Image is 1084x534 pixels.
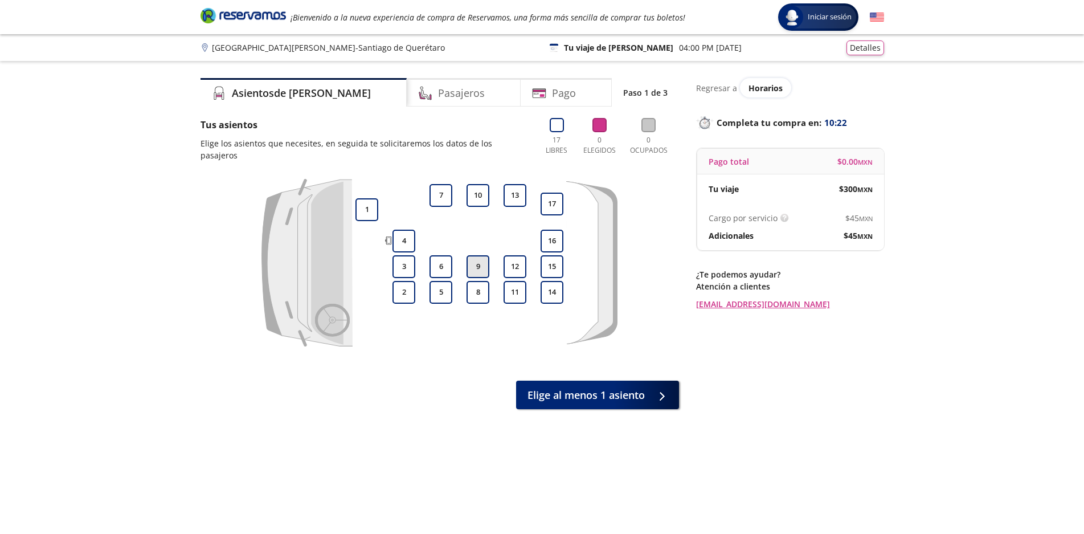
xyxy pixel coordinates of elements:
button: 4 [392,230,415,252]
span: $ 45 [844,230,873,242]
p: 04:00 PM [DATE] [679,42,742,54]
button: 16 [541,230,563,252]
p: Tu viaje [709,183,739,195]
a: Brand Logo [201,7,286,27]
p: Elige los asientos que necesites, en seguida te solicitaremos los datos de los pasajeros [201,137,530,161]
button: 14 [541,281,563,304]
span: Horarios [748,83,783,93]
p: ¿Te podemos ayudar? [696,268,884,280]
p: [GEOGRAPHIC_DATA][PERSON_NAME] - Santiago de Querétaro [212,42,445,54]
button: English [870,10,884,25]
button: 3 [392,255,415,278]
p: 0 Ocupados [627,135,670,156]
span: 10:22 [824,116,847,129]
small: MXN [857,232,873,240]
p: Pago total [709,156,749,168]
p: Atención a clientes [696,280,884,292]
p: Cargo por servicio [709,212,778,224]
h4: Pasajeros [438,85,485,101]
p: Paso 1 de 3 [623,87,668,99]
p: Completa tu compra en : [696,115,884,131]
a: [EMAIL_ADDRESS][DOMAIN_NAME] [696,298,884,310]
em: ¡Bienvenido a la nueva experiencia de compra de Reservamos, una forma más sencilla de comprar tus... [291,12,685,23]
h4: Pago [552,85,576,101]
div: Regresar a ver horarios [696,78,884,97]
h4: Asientos de [PERSON_NAME] [232,85,371,101]
span: $ 300 [839,183,873,195]
button: 11 [504,281,526,304]
i: Brand Logo [201,7,286,24]
small: MXN [857,185,873,194]
button: 5 [429,281,452,304]
span: $ 0.00 [837,156,873,168]
button: 13 [504,184,526,207]
button: 7 [429,184,452,207]
p: 0 Elegidos [580,135,619,156]
button: 8 [467,281,489,304]
span: Elige al menos 1 asiento [527,388,645,403]
button: Detalles [846,40,884,55]
small: MXN [858,158,873,166]
iframe: Messagebird Livechat Widget [1018,468,1073,523]
button: 17 [541,193,563,215]
button: Elige al menos 1 asiento [516,381,679,409]
span: $ 45 [845,212,873,224]
button: 6 [429,255,452,278]
p: Adicionales [709,230,754,242]
p: Tus asientos [201,118,530,132]
p: Regresar a [696,82,737,94]
button: 2 [392,281,415,304]
span: Iniciar sesión [803,11,856,23]
p: 17 Libres [541,135,572,156]
button: 10 [467,184,489,207]
button: 15 [541,255,563,278]
button: 9 [467,255,489,278]
small: MXN [859,214,873,223]
button: 12 [504,255,526,278]
button: 1 [355,198,378,221]
p: Tu viaje de [PERSON_NAME] [564,42,673,54]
